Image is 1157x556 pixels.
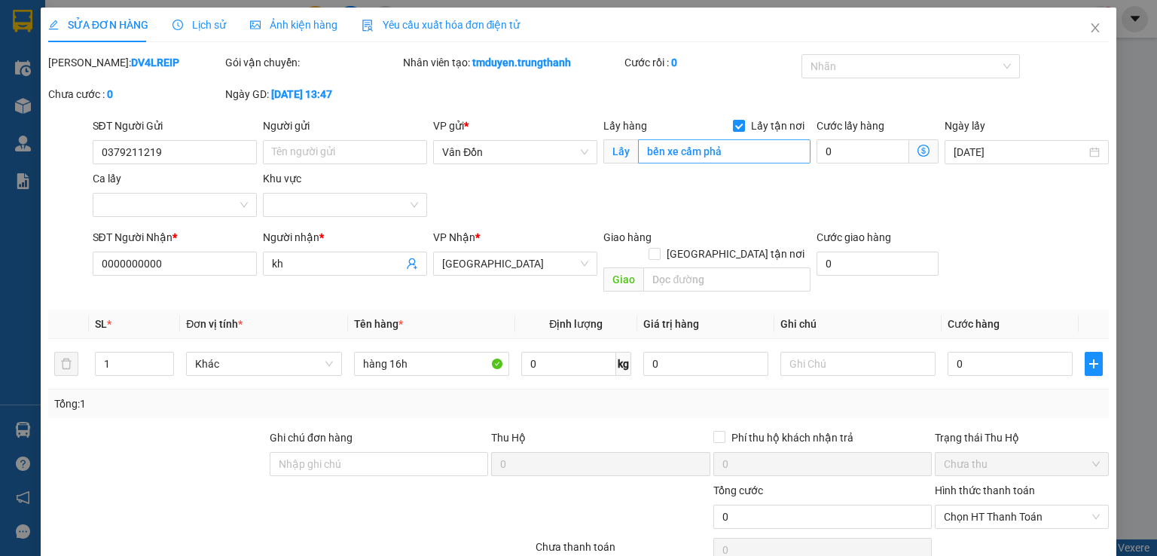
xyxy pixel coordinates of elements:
span: plus [1085,358,1102,370]
span: Ảnh kiện hàng [250,19,337,31]
span: Tổng cước [713,484,763,496]
div: Tổng: 1 [54,396,447,412]
span: Lấy hàng [603,120,647,132]
div: SĐT Người Nhận [93,229,257,246]
span: SỬA ĐƠN HÀNG [48,19,148,31]
span: Hà Nội [442,252,588,275]
span: dollar-circle [917,145,930,157]
div: [PERSON_NAME]: [48,54,222,71]
b: 0 [107,88,113,100]
span: Thu Hộ [491,432,526,444]
input: Cước giao hàng [817,252,939,276]
input: Ghi chú đơn hàng [270,452,488,476]
span: Tên hàng [354,318,403,330]
span: Định lượng [549,318,603,330]
input: Ghi Chú [780,352,936,376]
span: kg [616,352,631,376]
div: Gói vận chuyển: [225,54,399,71]
span: Khác [195,353,332,375]
button: plus [1085,352,1103,376]
b: [DATE] 13:47 [271,88,332,100]
div: Chưa cước : [48,86,222,102]
span: SL [95,318,107,330]
span: edit [48,20,59,30]
div: Cước rồi : [624,54,798,71]
div: Ngày GD: [225,86,399,102]
label: Ngày lấy [945,120,985,132]
span: Chọn HT Thanh Toán [944,506,1100,528]
label: Ghi chú đơn hàng [270,432,353,444]
span: Giao hàng [603,231,652,243]
label: Cước giao hàng [817,231,891,243]
input: Ngày lấy [954,144,1086,160]
div: SĐT Người Gửi [93,118,257,134]
label: Ca lấy [93,173,121,185]
div: VP gửi [433,118,597,134]
input: VD: Bàn, Ghế [354,352,509,376]
span: Chưa thu [944,453,1100,475]
span: Lấy tận nơi [745,118,811,134]
b: tmduyen.trungthanh [472,57,571,69]
th: Ghi chú [774,310,942,339]
span: Yêu cầu xuất hóa đơn điện tử [362,19,520,31]
label: Hình thức thanh toán [935,484,1035,496]
b: DV4LREIP [131,57,179,69]
div: Nhân viên tạo: [403,54,621,71]
input: Dọc đường [643,267,811,292]
span: Lịch sử [172,19,226,31]
input: Lấy tận nơi [638,139,811,163]
span: [GEOGRAPHIC_DATA] tận nơi [661,246,811,262]
span: Cước hàng [948,318,1000,330]
span: picture [250,20,261,30]
span: Giá trị hàng [643,318,699,330]
span: Lấy [603,139,638,163]
span: Vân Đồn [442,141,588,163]
img: icon [362,20,374,32]
span: Phí thu hộ khách nhận trả [725,429,859,446]
div: Trạng thái Thu Hộ [935,429,1109,446]
div: Người gửi [263,118,427,134]
span: close [1089,22,1101,34]
div: Khu vực [263,170,427,187]
span: user-add [406,258,418,270]
span: clock-circle [172,20,183,30]
span: VP Nhận [433,231,475,243]
input: Cước lấy hàng [817,139,909,163]
button: delete [54,352,78,376]
span: Đơn vị tính [186,318,243,330]
label: Cước lấy hàng [817,120,884,132]
b: 0 [671,57,677,69]
span: Giao [603,267,643,292]
button: Close [1074,8,1116,50]
div: Người nhận [263,229,427,246]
